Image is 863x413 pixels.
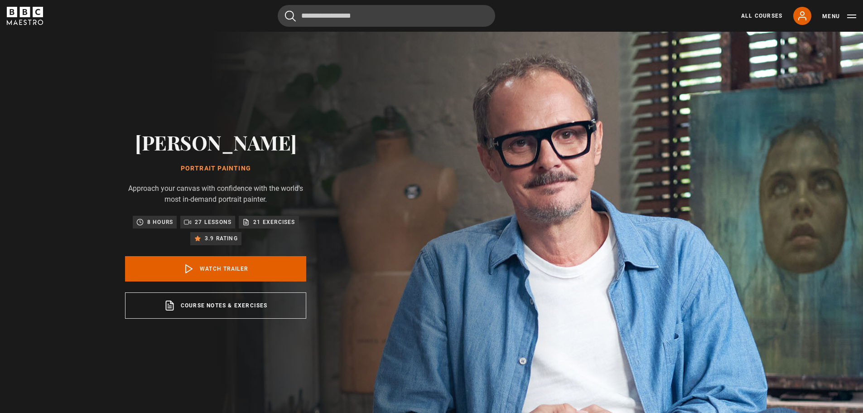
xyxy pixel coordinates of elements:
[195,218,231,227] p: 27 lessons
[125,256,306,282] a: Watch Trailer
[125,292,306,319] a: Course notes & exercises
[205,234,238,243] p: 3.9 rating
[822,12,856,21] button: Toggle navigation
[285,10,296,22] button: Submit the search query
[741,12,782,20] a: All Courses
[125,131,306,154] h2: [PERSON_NAME]
[147,218,173,227] p: 8 hours
[125,183,306,205] p: Approach your canvas with confidence with the world's most in-demand portrait painter.
[278,5,495,27] input: Search
[7,7,43,25] svg: BBC Maestro
[125,165,306,172] h1: Portrait Painting
[253,218,295,227] p: 21 exercises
